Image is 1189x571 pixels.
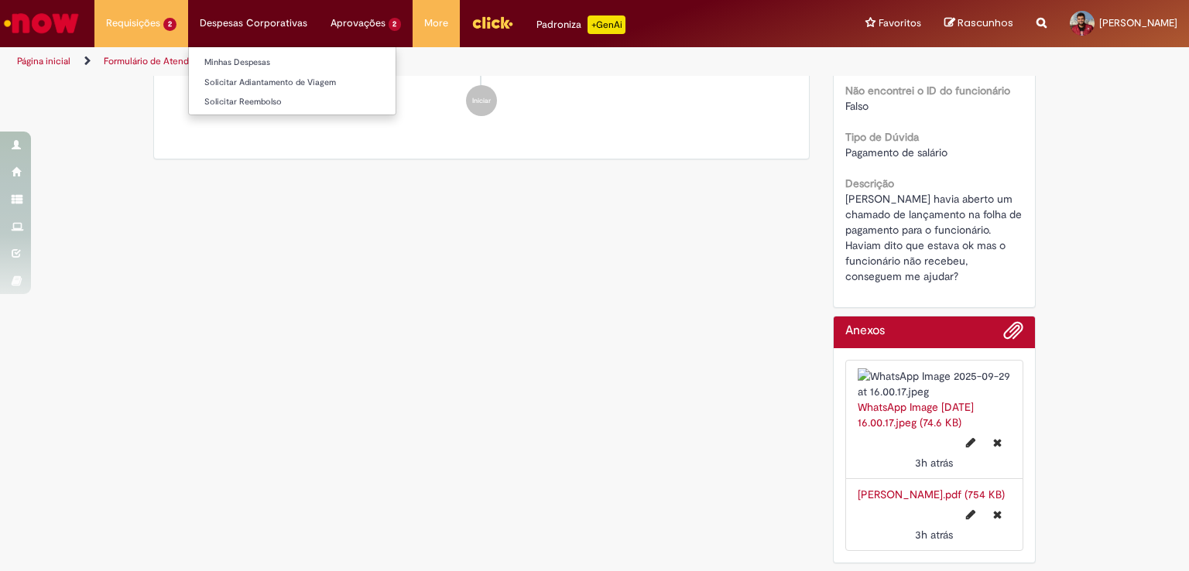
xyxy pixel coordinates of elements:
[958,15,1013,30] span: Rascunhos
[845,176,894,190] b: Descrição
[858,487,1005,501] a: [PERSON_NAME].pdf (754 KB)
[189,94,396,111] a: Solicitar Reembolso
[189,74,396,91] a: Solicitar Adiantamento de Viagem
[106,15,160,31] span: Requisições
[12,47,781,76] ul: Trilhas de página
[188,46,396,115] ul: Despesas Corporativas
[163,18,176,31] span: 2
[845,145,947,159] span: Pagamento de salário
[915,456,953,470] span: 3h atrás
[915,456,953,470] time: 30/09/2025 13:13:55
[1003,320,1023,348] button: Adicionar anexos
[845,324,885,338] h2: Anexos
[879,15,921,31] span: Favoritos
[200,15,307,31] span: Despesas Corporativas
[471,11,513,34] img: click_logo_yellow_360x200.png
[189,54,396,71] a: Minhas Despesas
[944,16,1013,31] a: Rascunhos
[915,528,953,542] span: 3h atrás
[17,55,70,67] a: Página inicial
[845,84,1010,97] b: Não encontrei o ID do funcionário
[845,130,919,144] b: Tipo de Dúvida
[957,502,985,527] button: Editar nome de arquivo Chamado Vander Lucio.pdf
[845,192,1025,283] span: [PERSON_NAME] havia aberto um chamado de lançamento na folha de pagamento para o funcionário. Hav...
[845,99,869,113] span: Falso
[915,528,953,542] time: 30/09/2025 13:13:31
[858,368,1012,399] img: WhatsApp Image 2025-09-29 at 16.00.17.jpeg
[2,8,81,39] img: ServiceNow
[984,430,1011,455] button: Excluir WhatsApp Image 2025-09-29 at 16.00.17.jpeg
[104,55,218,67] a: Formulário de Atendimento
[331,15,385,31] span: Aprovações
[957,430,985,455] button: Editar nome de arquivo WhatsApp Image 2025-09-29 at 16.00.17.jpeg
[984,502,1011,527] button: Excluir Chamado Vander Lucio.pdf
[858,400,974,429] a: WhatsApp Image [DATE] 16.00.17.jpeg (74.6 KB)
[389,18,402,31] span: 2
[588,15,625,34] p: +GenAi
[1099,16,1177,29] span: [PERSON_NAME]
[536,15,625,34] div: Padroniza
[424,15,448,31] span: More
